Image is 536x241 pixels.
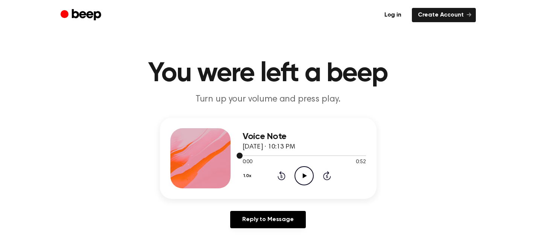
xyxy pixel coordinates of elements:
a: Beep [61,8,103,23]
a: Create Account [412,8,476,22]
p: Turn up your volume and press play. [124,93,413,106]
a: Reply to Message [230,211,305,228]
h1: You were left a beep [76,60,461,87]
a: Log in [378,8,407,22]
button: 1.0x [243,170,254,182]
span: 0:00 [243,158,252,166]
h3: Voice Note [243,132,366,142]
span: [DATE] · 10:13 PM [243,144,295,150]
span: 0:52 [356,158,366,166]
